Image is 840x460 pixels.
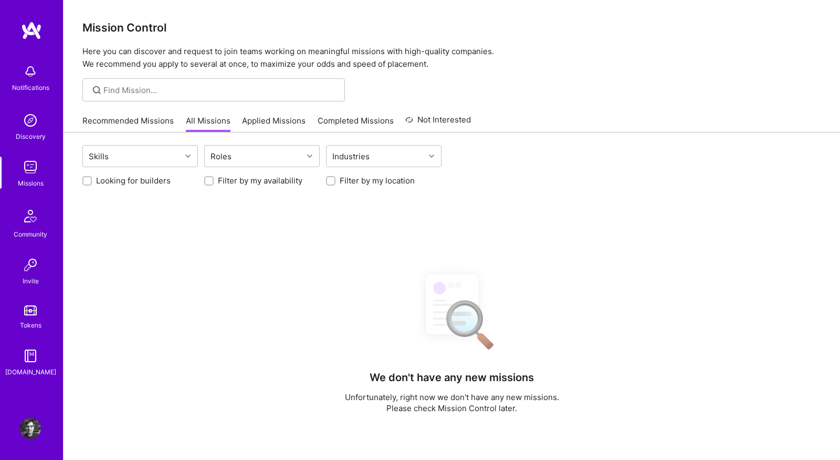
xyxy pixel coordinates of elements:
[91,84,103,96] i: icon SearchGrey
[17,418,44,439] a: User Avatar
[20,418,41,439] img: User Avatar
[242,115,306,132] a: Applied Missions
[82,21,821,34] h3: Mission Control
[340,175,415,186] label: Filter by my location
[86,149,111,164] div: Skills
[82,45,821,70] p: Here you can discover and request to join teams working on meaningful missions with high-quality ...
[18,178,44,189] div: Missions
[14,229,47,240] div: Community
[96,175,171,186] label: Looking for builders
[345,403,559,414] p: Please check Mission Control later.
[186,115,230,132] a: All Missions
[20,320,41,331] div: Tokens
[20,345,41,366] img: guide book
[345,392,559,403] p: Unfortunately, right now we don't have any new missions.
[82,115,174,132] a: Recommended Missions
[5,366,56,377] div: [DOMAIN_NAME]
[103,85,337,96] input: Find Mission...
[20,61,41,82] img: bell
[16,131,46,142] div: Discovery
[218,175,302,186] label: Filter by my availability
[370,371,534,384] h4: We don't have any new missions
[429,154,434,159] i: icon Chevron
[23,275,39,287] div: Invite
[330,149,372,164] div: Industries
[20,157,41,178] img: teamwork
[318,115,394,132] a: Completed Missions
[24,305,37,315] img: tokens
[307,154,312,159] i: icon Chevron
[20,110,41,131] img: discovery
[20,254,41,275] img: Invite
[208,149,234,164] div: Roles
[185,154,191,159] i: icon Chevron
[407,265,497,357] img: No Results
[21,21,42,40] img: logo
[12,82,49,93] div: Notifications
[18,203,43,229] img: Community
[405,114,471,132] a: Not Interested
